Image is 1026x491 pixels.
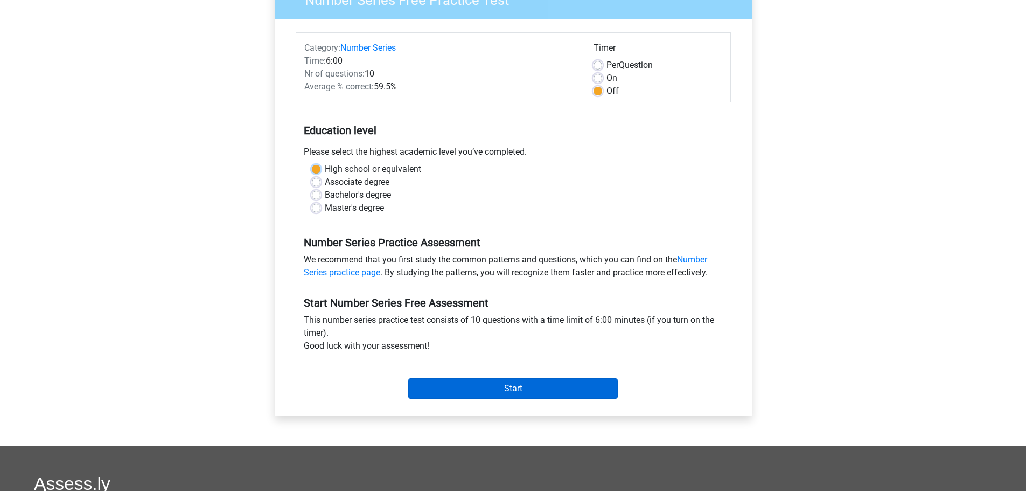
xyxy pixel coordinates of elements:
[606,72,617,85] label: On
[304,120,723,141] h5: Education level
[606,60,619,70] span: Per
[325,189,391,202] label: Bachelor's degree
[408,378,618,399] input: Start
[606,85,619,98] label: Off
[296,80,585,93] div: 59.5%
[296,314,731,357] div: This number series practice test consists of 10 questions with a time limit of 6:00 minutes (if y...
[325,163,421,176] label: High school or equivalent
[296,67,585,80] div: 10
[296,54,585,67] div: 6:00
[304,81,374,92] span: Average % correct:
[606,59,653,72] label: Question
[296,253,731,283] div: We recommend that you first study the common patterns and questions, which you can find on the . ...
[325,202,384,215] label: Master's degree
[304,56,326,66] span: Time:
[594,42,722,59] div: Timer
[340,43,396,53] a: Number Series
[304,68,365,79] span: Nr of questions:
[296,146,731,163] div: Please select the highest academic level you’ve completed.
[304,296,723,309] h5: Start Number Series Free Assessment
[304,236,723,249] h5: Number Series Practice Assessment
[304,43,340,53] span: Category:
[325,176,389,189] label: Associate degree
[304,254,707,278] a: Number Series practice page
